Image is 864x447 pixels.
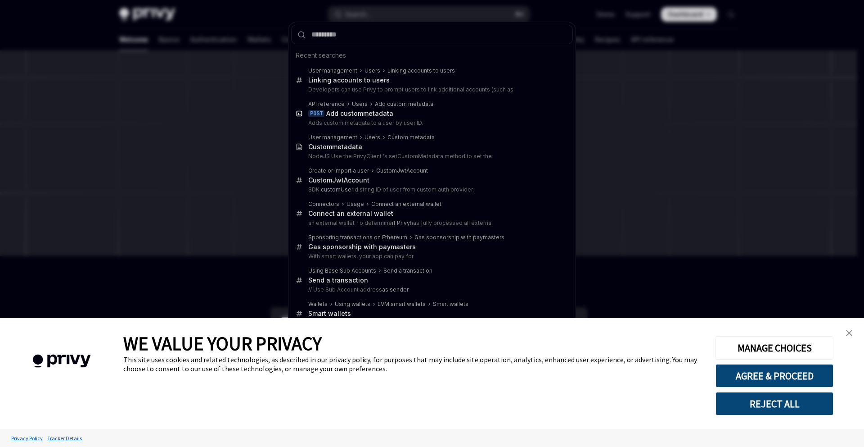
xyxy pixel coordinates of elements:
[308,201,339,208] div: Connectors
[346,201,364,208] div: Usage
[308,86,554,93] p: Developers can use Privy to prompt users to link additional accounts (such as
[296,51,346,60] span: Recent searches
[375,100,433,108] div: Add custom metadata
[308,253,554,260] p: With smart wallets, your app can pay for
[383,267,432,274] div: Send a transaction
[392,219,410,226] b: if Privy
[376,167,428,174] div: CustomJwtAccount
[715,364,833,388] button: AGREE & PROCEED
[335,301,370,308] div: Using wallets
[9,430,45,446] a: Privacy Policy
[414,234,504,241] div: nsorship with paymasters
[308,143,332,151] b: Custom
[308,286,554,293] p: // Use Sub Account address
[308,76,390,84] div: ing accounts to users
[308,267,376,274] div: Using Base Sub Accounts
[308,176,369,184] div: CustomJwtAccount
[846,330,852,336] img: close banner
[123,332,322,355] span: WE VALUE YOUR PRIVACY
[840,324,858,342] a: close banner
[308,301,328,308] div: Wallets
[414,234,436,241] b: Gas spo
[308,310,351,318] div: llets
[308,186,554,193] p: SDK: rId string ID of user from custom auth provider.
[308,243,416,251] div: nsorship with paymasters
[308,119,554,127] p: Adds custom metadata to a user by user ID.
[308,167,369,174] div: Create or import a user
[308,76,321,84] b: Link
[13,342,110,381] img: company logo
[382,286,409,293] b: as sender
[308,100,345,108] div: API reference
[363,109,393,117] b: metadata
[433,301,468,308] div: Smart wallets
[308,219,554,227] p: an external wallet To determine has fully processed all external
[378,301,426,308] div: EVM smart wallets
[308,210,393,218] div: Connect an external wallet
[308,67,357,74] div: User management
[715,392,833,415] button: REJECT ALL
[364,134,380,141] div: Users
[45,430,84,446] a: Tracker Details
[308,153,554,160] p: NodeJS Use the PrivyClient 's setCustomMetadata method to set the
[308,143,362,151] div: metadata
[123,355,702,373] div: This site uses cookies and related technologies, as described in our privacy policy, for purposes...
[715,336,833,360] button: MANAGE CHOICES
[387,134,435,141] div: Custom metadata
[308,276,368,284] div: Send a transaction
[364,67,380,74] div: Users
[321,186,351,193] b: customUse
[308,134,357,141] div: User management
[308,310,337,317] b: Smart wa
[308,234,407,241] div: Sponsoring transactions on Ethereum
[308,110,324,117] div: POST
[308,243,334,251] b: Gas spo
[371,201,441,208] div: Connect an external wallet
[352,100,368,108] div: Users
[326,109,393,118] div: Add custom
[387,67,455,74] div: Linking accounts to users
